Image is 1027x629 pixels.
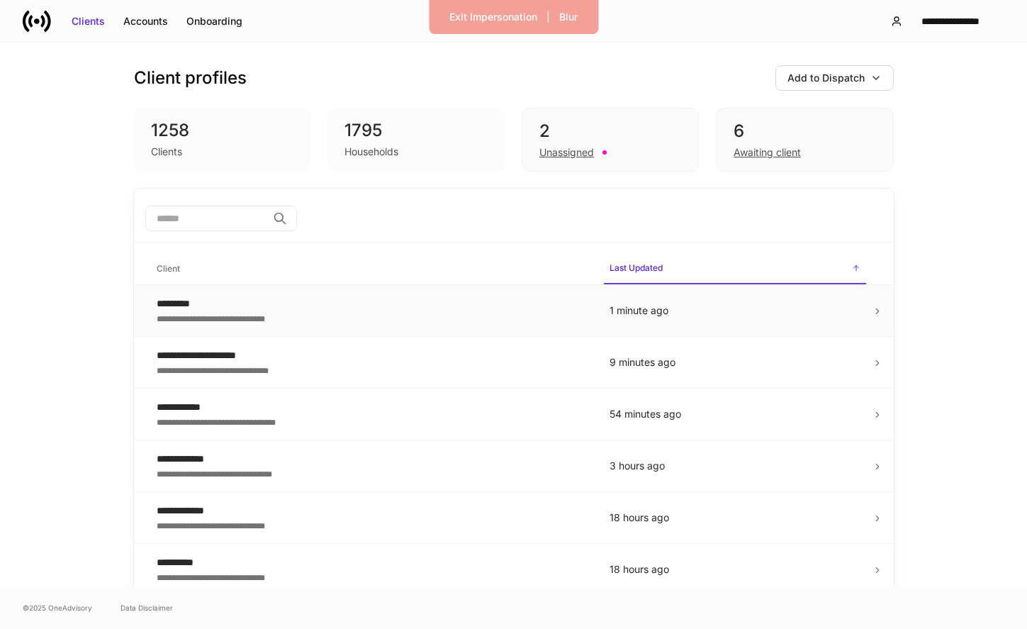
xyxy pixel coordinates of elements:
[559,10,578,24] div: Blur
[550,6,587,28] button: Blur
[120,602,173,613] a: Data Disclaimer
[610,562,860,577] p: 18 hours ago
[151,119,294,142] div: 1258
[522,108,699,172] div: 2Unassigned
[62,10,114,33] button: Clients
[610,407,860,421] p: 54 minutes ago
[787,71,865,85] div: Add to Dispatch
[604,254,866,284] span: Last Updated
[72,14,105,28] div: Clients
[775,65,894,91] button: Add to Dispatch
[610,355,860,369] p: 9 minutes ago
[440,6,546,28] button: Exit Impersonation
[157,262,180,275] h6: Client
[539,120,681,143] div: 2
[344,145,398,159] div: Households
[23,602,92,613] span: © 2025 OneAdvisory
[151,255,593,284] span: Client
[177,10,252,33] button: Onboarding
[610,459,860,473] p: 3 hours ago
[716,108,893,172] div: 6Awaiting client
[186,14,242,28] div: Onboarding
[123,14,168,28] div: Accounts
[610,261,663,274] h6: Last Updated
[344,119,488,142] div: 1795
[449,10,537,24] div: Exit Impersonation
[734,120,875,143] div: 6
[114,10,177,33] button: Accounts
[610,304,860,318] p: 1 minute ago
[151,145,182,159] div: Clients
[610,511,860,525] p: 18 hours ago
[539,145,594,160] div: Unassigned
[734,145,801,160] div: Awaiting client
[134,67,247,89] h3: Client profiles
